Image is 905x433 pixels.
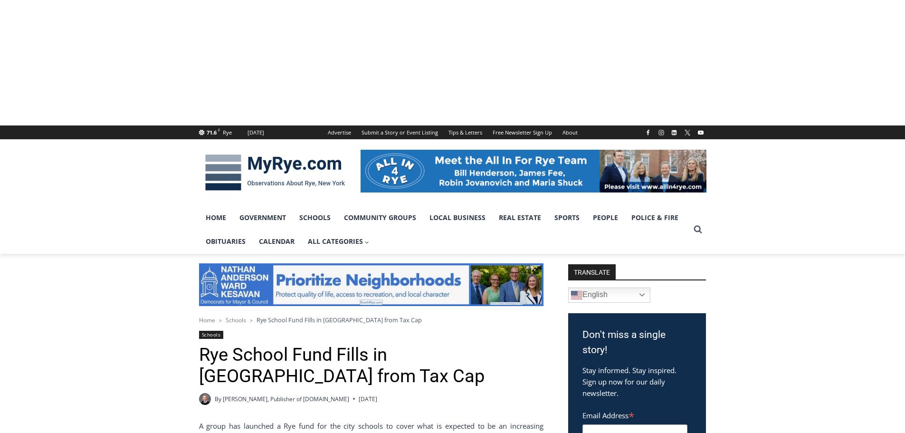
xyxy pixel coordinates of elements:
a: Free Newsletter Sign Up [487,125,557,139]
div: Rye [223,128,232,137]
a: Advertise [323,125,356,139]
a: [PERSON_NAME], Publisher of [DOMAIN_NAME] [223,395,349,403]
label: Email Address [582,406,687,423]
a: Police & Fire [625,206,685,230]
a: Schools [293,206,337,230]
a: Tips & Letters [443,125,487,139]
span: Rye School Fund Fills in [GEOGRAPHIC_DATA] from Tax Cap [257,316,422,324]
h1: Rye School Fund Fills in [GEOGRAPHIC_DATA] from Tax Cap [199,344,543,387]
span: All Categories [308,236,370,247]
a: X [682,127,693,138]
a: Schools [199,331,224,339]
span: > [250,317,253,324]
nav: Secondary Navigation [323,125,583,139]
a: Obituaries [199,230,252,253]
nav: Primary Navigation [199,206,689,254]
a: Sports [548,206,586,230]
a: Submit a Story or Event Listing [356,125,443,139]
a: YouTube [695,127,706,138]
a: Local Business [423,206,492,230]
a: Linkedin [668,127,680,138]
p: Stay informed. Stay inspired. Sign up now for our daily newsletter. [582,365,692,399]
a: Home [199,316,215,324]
a: Calendar [252,230,301,253]
a: Government [233,206,293,230]
a: People [586,206,625,230]
a: Instagram [656,127,667,138]
span: F [218,127,220,133]
a: Home [199,206,233,230]
img: en [571,289,582,301]
span: 71.6 [207,129,217,136]
img: MyRye.com [199,148,351,197]
a: Author image [199,393,211,405]
time: [DATE] [359,395,377,404]
nav: Breadcrumbs [199,315,543,325]
button: View Search Form [689,221,706,238]
a: About [557,125,583,139]
h3: Don't miss a single story! [582,327,692,357]
span: > [219,317,222,324]
a: Facebook [642,127,654,138]
a: English [568,288,650,303]
a: Schools [226,316,246,324]
span: By [215,395,221,404]
img: All in for Rye [361,150,706,192]
a: Community Groups [337,206,423,230]
div: [DATE] [248,128,264,137]
a: Real Estate [492,206,548,230]
strong: TRANSLATE [568,264,616,279]
a: All Categories [301,230,376,253]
